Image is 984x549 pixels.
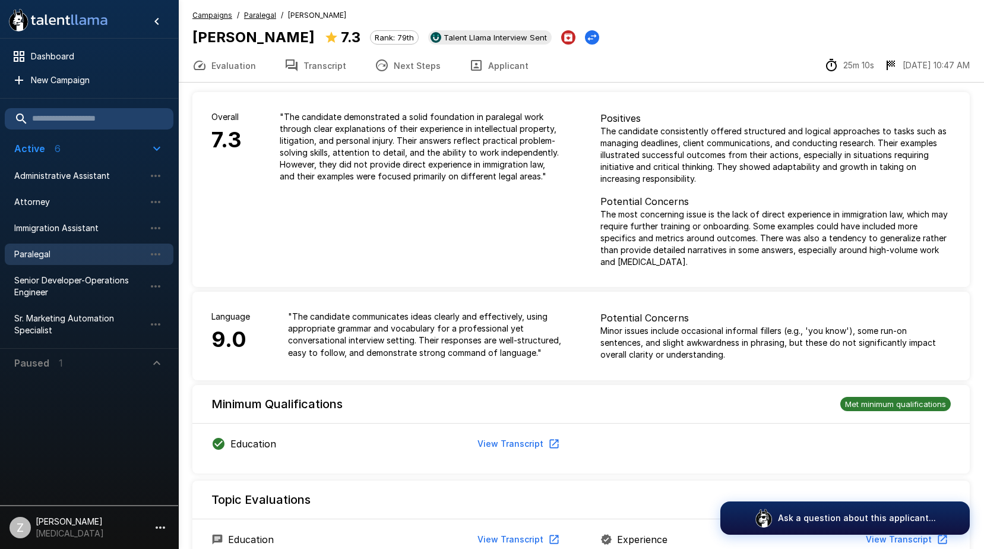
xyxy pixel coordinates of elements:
[600,209,951,268] p: The most concerning issue is the lack of direct experience in immigration law, which may require ...
[192,11,232,20] u: Campaigns
[280,111,562,182] p: " The candidate demonstrated a solid foundation in paralegal work through clear explanations of t...
[884,58,970,72] div: The date and time when the interview was completed
[600,111,951,125] p: Positives
[840,399,951,409] span: Met minimum qualifications
[754,509,773,528] img: logo_glasses@2x.png
[228,532,274,547] p: Education
[211,395,343,414] h6: Minimum Qualifications
[600,194,951,209] p: Potential Concerns
[600,125,951,185] p: The candidate consistently offered structured and logical approaches to tasks such as managing de...
[211,123,242,157] h6: 7.3
[270,49,360,82] button: Transcript
[617,532,667,547] p: Experience
[473,433,562,455] button: View Transcript
[211,490,311,509] h6: Topic Evaluations
[244,11,276,20] u: Paralegal
[288,10,346,21] span: [PERSON_NAME]
[211,311,250,323] p: Language
[439,33,552,42] span: Talent Llama Interview Sent
[455,49,543,82] button: Applicant
[281,10,283,21] span: /
[585,30,599,45] button: Change Stage
[288,311,562,358] p: " The candidate communicates ideas clearly and effectively, using appropriate grammar and vocabul...
[600,325,951,361] p: Minor issues include occasional informal fillers (e.g., 'you know'), some run-on sentences, and s...
[561,30,575,45] button: Archive Applicant
[600,311,951,325] p: Potential Concerns
[428,30,552,45] div: View profile in UKG
[211,111,242,123] p: Overall
[178,49,270,82] button: Evaluation
[237,10,239,21] span: /
[903,59,970,71] p: [DATE] 10:47 AM
[192,29,315,46] b: [PERSON_NAME]
[230,437,276,451] p: Education
[778,512,936,524] p: Ask a question about this applicant...
[824,58,874,72] div: The time between starting and completing the interview
[360,49,455,82] button: Next Steps
[371,33,418,42] span: Rank: 79th
[720,501,970,535] button: Ask a question about this applicant...
[341,29,360,46] b: 7.3
[843,59,874,71] p: 25m 10s
[211,323,250,357] h6: 9.0
[431,32,441,43] img: ukg_logo.jpeg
